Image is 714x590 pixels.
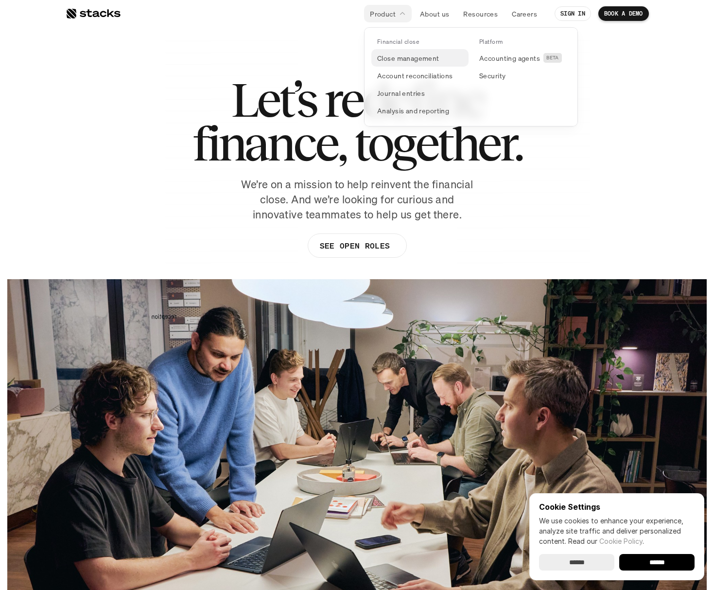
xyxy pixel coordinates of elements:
[192,78,522,165] h1: Let’s redefine finance, together.
[599,537,643,545] a: Cookie Policy
[414,5,455,22] a: About us
[420,9,449,19] p: About us
[370,9,396,19] p: Product
[319,239,389,253] p: SEE OPEN ROLES
[457,5,504,22] a: Resources
[377,88,425,98] p: Journal entries
[377,106,449,116] p: Analysis and reporting
[371,84,469,102] a: Journal entries
[473,67,571,84] a: Security
[371,67,469,84] a: Account reconciliations
[377,38,419,45] p: Financial close
[463,9,498,19] p: Resources
[539,503,695,511] p: Cookie Settings
[560,10,585,17] p: SIGN IN
[377,53,439,63] p: Close management
[512,9,537,19] p: Careers
[546,55,559,61] h2: BETA
[307,233,406,258] a: SEE OPEN ROLES
[479,71,505,81] p: Security
[604,10,643,17] p: BOOK A DEMO
[377,71,453,81] p: Account reconciliations
[473,49,571,67] a: Accounting agentsBETA
[506,5,543,22] a: Careers
[236,177,479,222] p: We’re on a mission to help reinvent the financial close. And we’re looking for curious and innova...
[568,537,644,545] span: Read our .
[539,516,695,546] p: We use cookies to enhance your experience, analyze site traffic and deliver personalized content.
[479,38,503,45] p: Platform
[371,102,469,119] a: Analysis and reporting
[598,6,649,21] a: BOOK A DEMO
[479,53,540,63] p: Accounting agents
[371,49,469,67] a: Close management
[555,6,591,21] a: SIGN IN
